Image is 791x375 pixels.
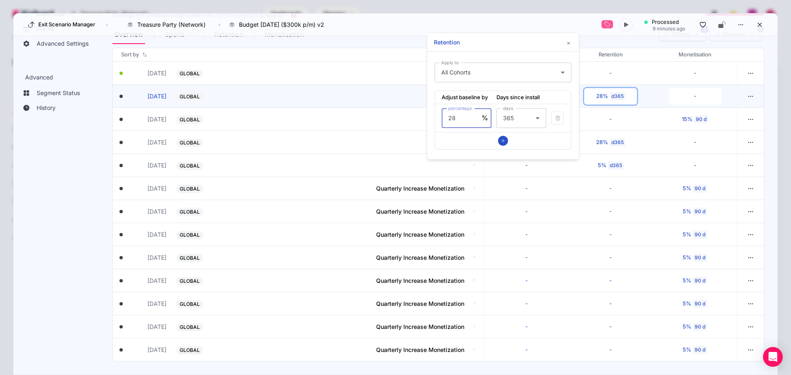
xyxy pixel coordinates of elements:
span: Monetisation [264,31,304,37]
div: - [609,323,612,331]
button: GLOBAL [176,115,464,124]
span: All Cohorts [441,69,470,76]
button: [DATE] [129,115,166,123]
h3: Days since install [496,93,546,102]
button: - [584,65,637,82]
button: Exit Scenario Manager [25,18,98,31]
button: 28%d365 [584,88,637,105]
button: 5%d365 [584,157,637,174]
button: - [584,273,637,289]
button: GLOBAL [176,69,464,78]
button: 15%90 d [669,111,721,128]
button: - [500,249,553,266]
div: 90 d [693,254,707,262]
div: - [609,346,612,354]
button: - [500,319,553,335]
div: - [694,138,696,147]
span: › [217,21,222,28]
div: - [609,69,612,77]
button: - [500,226,553,243]
span: Treasure Party (Network) [137,21,206,29]
div: Monetisation [653,51,737,59]
div: 5% [683,323,691,331]
button: GLOBALQuarterly Increase Monetization [176,230,464,239]
span: GLOBAL [180,232,200,238]
div: Retention [569,51,653,59]
span: GLOBAL [180,301,200,307]
button: 5%90 d [669,342,721,358]
div: 90 d [693,207,707,216]
button: GLOBAL [176,138,464,147]
div: 28% [596,92,608,100]
div: 5% [683,300,691,308]
div: - [694,69,696,77]
button: 5%90 d [669,249,721,266]
span: Sort by [121,51,139,59]
span: Quarterly Increase Monetization [376,276,464,285]
div: - [609,254,612,262]
div: - [525,346,528,354]
span: GLOBAL [180,255,200,261]
div: d365 [610,92,625,100]
button: - [584,296,637,312]
mat-label: Apply to [441,60,459,65]
div: 90 d [693,323,707,331]
a: Segment Status [19,86,99,100]
div: - [609,300,612,308]
span: % [482,114,488,122]
button: [DATE] [129,138,166,147]
mat-label: days [503,106,513,111]
div: 90 d [694,115,708,123]
span: processed [652,18,679,26]
button: - [584,203,637,220]
button: GLOBALQuarterly Increase Monetization [176,299,464,308]
span: GLOBAL [180,209,200,215]
button: - [500,342,553,358]
div: 5% [683,277,691,285]
span: Quarterly Increase Monetization [376,230,464,239]
span: › [104,21,110,28]
button: [DATE] [129,299,166,308]
button: [DATE] [129,345,166,354]
div: 28% [596,138,608,147]
div: Open Intercom Messenger [763,347,783,367]
button: GLOBALQuarterly Increase Monetization [176,184,464,193]
button: 5%90 d [669,273,721,289]
button: GLOBALQuarterly Increase Monetization [176,322,464,331]
button: - [500,273,553,289]
div: 15% [682,115,693,123]
button: [DATE] [129,207,166,216]
span: GLOBAL [180,324,200,331]
span: 365 [503,114,514,121]
div: - [694,92,696,100]
button: - [500,180,553,197]
a: History [19,101,99,114]
button: - [669,157,721,174]
button: [DATE] [129,69,166,77]
mat-tab-body: Overview [112,44,764,361]
div: - [694,161,696,170]
div: 90 d [693,300,707,308]
div: 5% [683,207,691,216]
button: - [584,226,637,243]
div: - [525,231,528,239]
div: - [609,277,612,285]
button: - [500,203,553,220]
div: - [609,207,612,216]
div: 9 minutes ago [644,26,685,31]
div: - [525,254,528,262]
div: 90 d [693,231,707,239]
span: Quarterly Increase Monetization [376,322,464,331]
button: - [500,296,553,312]
button: [DATE] [129,276,166,285]
button: 28%d365 [584,134,637,151]
button: [DATE] [129,253,166,262]
span: Retention [214,31,243,37]
div: 5% [683,254,691,262]
a: Advanced Settings [19,37,99,50]
div: 90 d [693,346,707,354]
button: [DATE] [129,92,166,100]
mat-label: percentage [448,106,472,111]
button: Budget [DATE] ($300k p/m) v2 [225,18,333,32]
button: 5%90 d [669,203,721,220]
